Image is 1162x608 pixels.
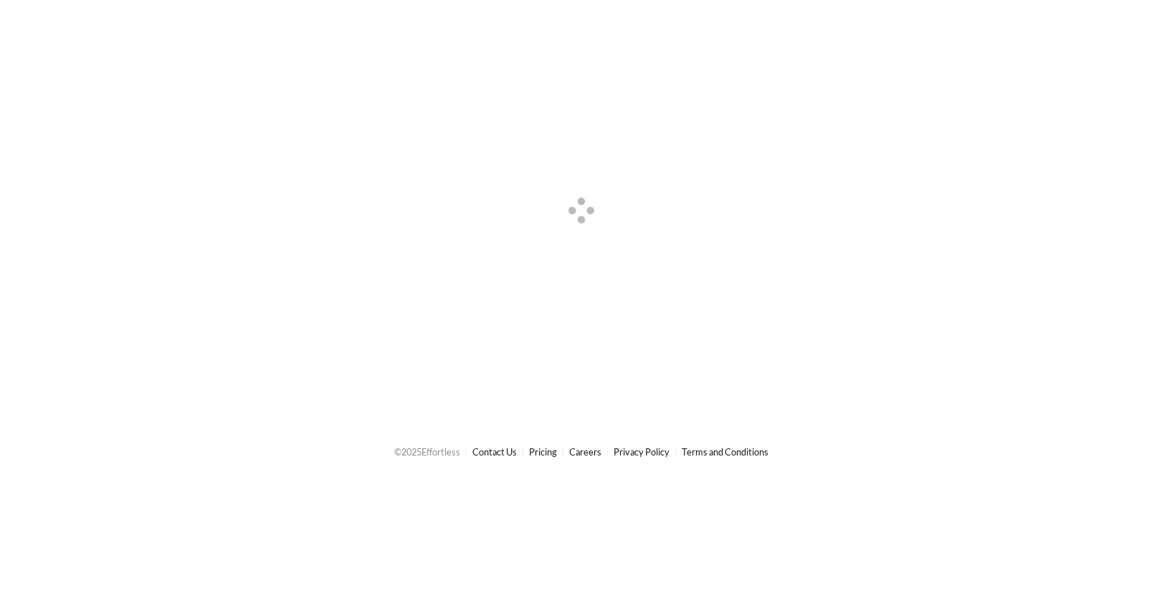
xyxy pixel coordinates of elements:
[682,446,768,458] a: Terms and Conditions
[394,446,460,458] span: © 2025 Effortless
[472,446,517,458] a: Contact Us
[614,446,670,458] a: Privacy Policy
[529,446,557,458] a: Pricing
[569,446,601,458] a: Careers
